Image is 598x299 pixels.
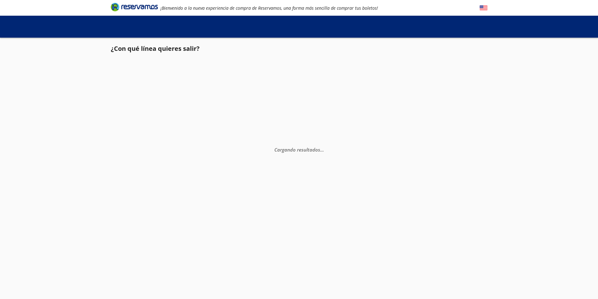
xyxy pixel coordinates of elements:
[160,5,378,11] em: ¡Bienvenido a la nueva experiencia de compra de Reservamos, una forma más sencilla de comprar tus...
[111,2,158,13] a: Brand Logo
[320,146,321,152] span: .
[274,146,324,152] em: Cargando resultados
[111,44,200,53] p: ¿Con qué línea quieres salir?
[321,146,323,152] span: .
[480,4,488,12] button: English
[111,2,158,12] i: Brand Logo
[323,146,324,152] span: .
